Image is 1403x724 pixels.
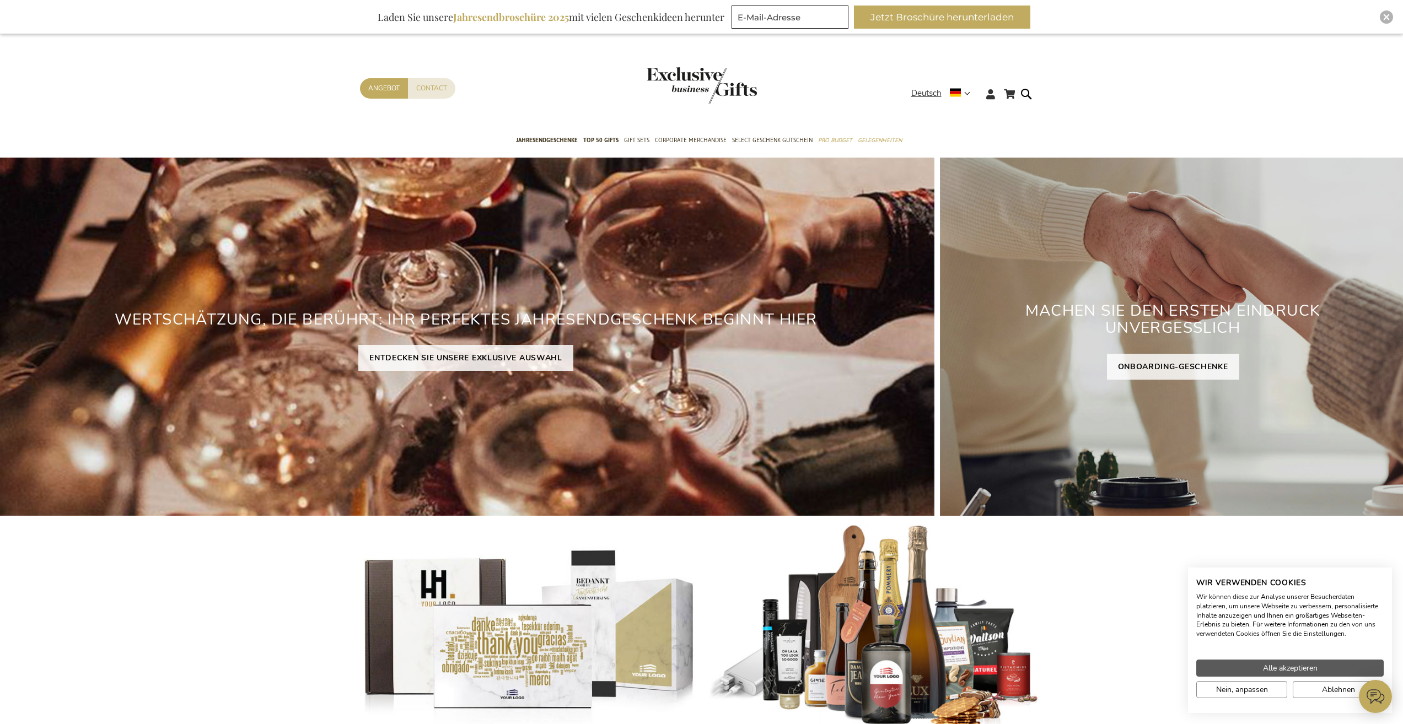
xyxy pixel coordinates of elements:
div: Deutsch [911,87,977,100]
a: store logo [647,67,702,104]
span: Jahresendgeschenke [516,134,578,146]
iframe: belco-activator-frame [1359,680,1392,713]
button: Jetzt Broschüre herunterladen [854,6,1030,29]
span: Corporate Merchandise [655,134,727,146]
div: Laden Sie unsere mit vielen Geschenkideen herunter [373,6,729,29]
a: ENTDECKEN SIE UNSERE EXKLUSIVE AUSWAHL [358,345,573,371]
img: Close [1383,14,1390,20]
button: Alle verweigern cookies [1293,681,1384,698]
span: Gift Sets [624,134,649,146]
a: Angebot [360,78,408,99]
span: Gelegenheiten [858,134,902,146]
p: Wir können diese zur Analyse unserer Besucherdaten platzieren, um unsere Webseite zu verbessern, ... [1196,592,1384,639]
span: Deutsch [911,87,942,100]
span: Ablehnen [1322,684,1355,695]
span: TOP 50 Gifts [583,134,619,146]
span: Nein, anpassen [1216,684,1268,695]
div: Close [1380,10,1393,24]
span: Alle akzeptieren [1263,662,1318,674]
span: Pro Budget [818,134,852,146]
h2: Wir verwenden Cookies [1196,578,1384,588]
a: Contact [408,78,455,99]
img: Exclusive Business gifts logo [647,67,757,104]
a: ONBOARDING-GESCHENKE [1107,354,1239,380]
input: E-Mail-Adresse [732,6,848,29]
button: Akzeptieren Sie alle cookies [1196,660,1384,677]
button: cookie Einstellungen anpassen [1196,681,1287,698]
b: Jahresendbroschüre 2025 [453,10,569,24]
span: Select Geschenk Gutschein [732,134,813,146]
form: marketing offers and promotions [732,6,852,32]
